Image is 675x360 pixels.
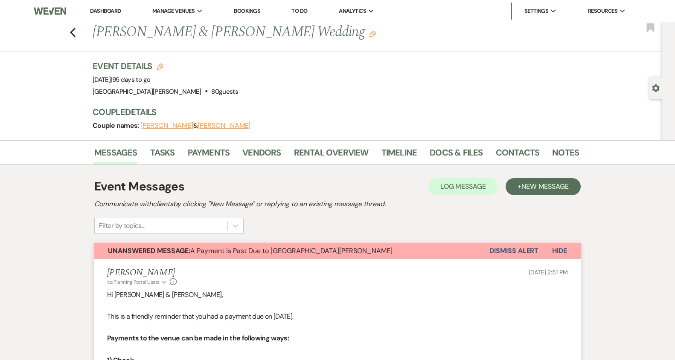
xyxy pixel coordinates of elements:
[150,146,175,164] a: Tasks
[496,146,540,164] a: Contacts
[107,334,289,343] strong: Payments to the venue can be made in the following ways:
[198,122,250,129] button: [PERSON_NAME]
[107,289,568,300] p: Hi [PERSON_NAME] & [PERSON_NAME],
[188,146,230,164] a: Payments
[94,199,581,209] h2: Communicate with clients by clicking "New Message" or replying to an existing message thread.
[140,121,250,130] span: &
[538,243,581,259] button: Hide
[428,178,498,195] button: Log Message
[291,7,307,14] a: To Do
[93,121,140,130] span: Couple names:
[242,146,281,164] a: Vendors
[588,7,617,15] span: Resources
[529,268,568,276] span: [DATE] 2:51 PM
[552,146,579,164] a: Notes
[430,146,483,164] a: Docs & Files
[294,146,369,164] a: Rental Overview
[152,7,195,15] span: Manage Venues
[90,7,121,14] a: Dashboard
[211,87,238,96] span: 80 guests
[234,7,260,15] a: Bookings
[107,279,160,285] span: to: Planning Portal Users
[506,178,581,195] button: +New Message
[381,146,417,164] a: Timeline
[489,243,538,259] button: Dismiss Alert
[369,30,376,37] button: Edit
[107,268,177,278] h5: [PERSON_NAME]
[524,7,549,15] span: Settings
[107,311,568,322] p: This is a friendly reminder that you had a payment due on [DATE].
[112,75,151,84] span: 95 days to go
[107,278,168,286] button: to: Planning Portal Users
[140,122,193,129] button: [PERSON_NAME]
[99,221,145,231] div: Filter by topics...
[93,22,475,43] h1: [PERSON_NAME] & [PERSON_NAME] Wedding
[93,106,570,118] h3: Couple Details
[521,182,569,191] span: New Message
[652,84,660,92] button: Open lead details
[93,87,201,96] span: [GEOGRAPHIC_DATA][PERSON_NAME]
[108,246,190,255] strong: Unanswered Message:
[94,178,184,196] h1: Event Messages
[93,75,150,84] span: [DATE]
[93,60,238,72] h3: Event Details
[94,146,137,164] a: Messages
[34,2,66,20] img: Weven Logo
[108,246,393,255] span: A Payment is Past Due to [GEOGRAPHIC_DATA][PERSON_NAME]
[440,182,486,191] span: Log Message
[111,75,150,84] span: |
[552,246,567,255] span: Hide
[339,7,366,15] span: Analytics
[94,243,489,259] button: Unanswered Message:A Payment is Past Due to [GEOGRAPHIC_DATA][PERSON_NAME]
